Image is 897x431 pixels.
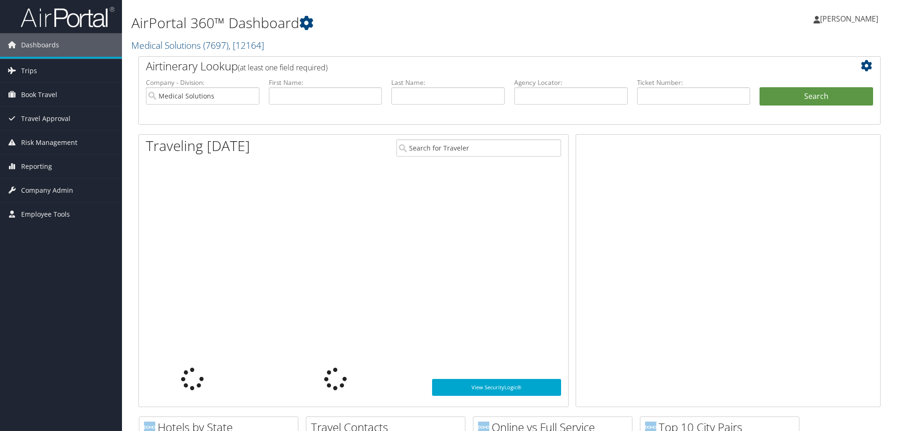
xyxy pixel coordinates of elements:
span: ( 7697 ) [203,39,228,52]
span: Trips [21,59,37,83]
h1: Traveling [DATE] [146,136,250,156]
input: Search for Traveler [396,139,561,157]
span: , [ 12164 ] [228,39,264,52]
a: Medical Solutions [131,39,264,52]
img: airportal-logo.png [21,6,114,28]
span: Book Travel [21,83,57,106]
span: [PERSON_NAME] [820,14,878,24]
label: Ticket Number: [637,78,751,87]
label: Last Name: [391,78,505,87]
a: View SecurityLogic® [432,379,561,396]
span: Dashboards [21,33,59,57]
span: Employee Tools [21,203,70,226]
h1: AirPortal 360™ Dashboard [131,13,636,33]
span: (at least one field required) [238,62,327,73]
a: [PERSON_NAME] [813,5,888,33]
button: Search [760,87,873,106]
label: Company - Division: [146,78,259,87]
span: Company Admin [21,179,73,202]
span: Reporting [21,155,52,178]
span: Travel Approval [21,107,70,130]
span: Risk Management [21,131,77,154]
label: Agency Locator: [514,78,628,87]
h2: Airtinerary Lookup [146,58,811,74]
label: First Name: [269,78,382,87]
